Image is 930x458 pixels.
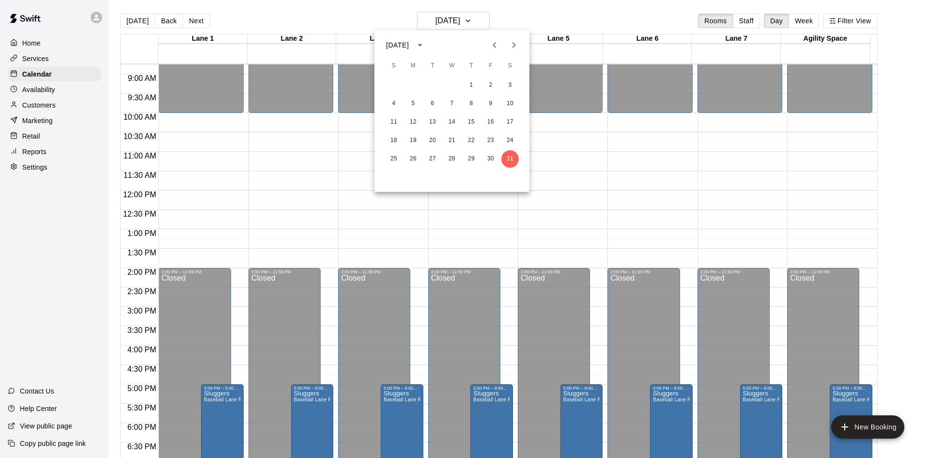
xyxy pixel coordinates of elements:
button: 14 [443,113,461,131]
button: 31 [501,150,519,168]
button: 1 [463,77,480,94]
button: 15 [463,113,480,131]
button: 8 [463,95,480,112]
button: Previous month [485,35,504,55]
button: 25 [385,150,403,168]
span: Friday [482,56,499,76]
button: 17 [501,113,519,131]
button: 28 [443,150,461,168]
button: 13 [424,113,441,131]
button: 18 [385,132,403,149]
span: Thursday [463,56,480,76]
button: 16 [482,113,499,131]
button: 12 [404,113,422,131]
button: 3 [501,77,519,94]
button: 5 [404,95,422,112]
button: 6 [424,95,441,112]
span: Wednesday [443,56,461,76]
button: 21 [443,132,461,149]
button: 20 [424,132,441,149]
button: 7 [443,95,461,112]
span: Saturday [501,56,519,76]
button: 29 [463,150,480,168]
button: 24 [501,132,519,149]
span: Sunday [385,56,403,76]
button: 22 [463,132,480,149]
button: 26 [404,150,422,168]
button: 27 [424,150,441,168]
button: 9 [482,95,499,112]
button: 30 [482,150,499,168]
button: 11 [385,113,403,131]
button: calendar view is open, switch to year view [412,37,428,53]
button: 23 [482,132,499,149]
button: 19 [404,132,422,149]
div: [DATE] [386,40,409,50]
button: Next month [504,35,524,55]
span: Monday [404,56,422,76]
button: 10 [501,95,519,112]
button: 4 [385,95,403,112]
button: 2 [482,77,499,94]
span: Tuesday [424,56,441,76]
